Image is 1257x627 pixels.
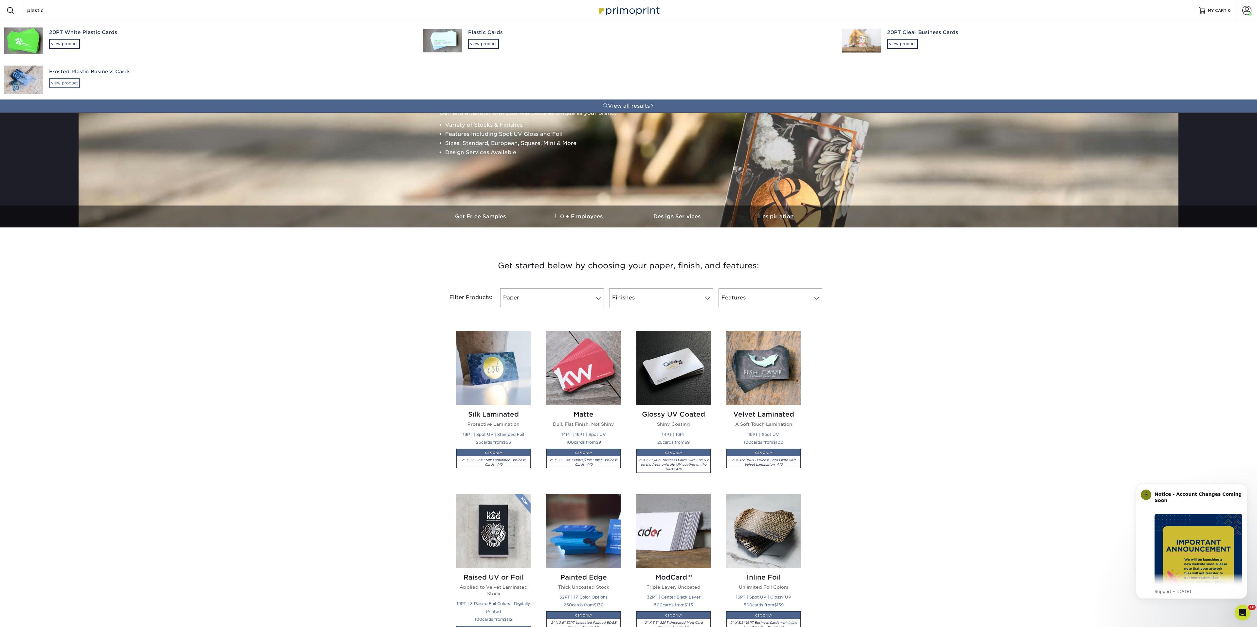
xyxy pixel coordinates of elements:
[445,139,823,148] li: Sizes: Standard, European, Square, Mini & More
[755,451,772,455] small: CSR ONLY
[657,440,690,445] small: cards from
[726,421,801,427] p: A Soft Touch Lamination
[49,29,411,36] div: 20PT White Plastic Cards
[445,120,823,130] li: Variety of Stocks & Finishes
[748,432,779,437] small: 19PT | Spot UV
[468,29,830,36] div: Plastic Cards
[419,21,838,60] a: Plastic Cardsview product
[887,39,918,49] div: view product
[726,331,801,486] a: Velvet Laminated Business Cards Velvet Laminated A Soft Touch Lamination 19PT | Spot UV 100cards ...
[727,213,825,220] h3: Inspiration
[726,410,801,418] h2: Velvet Laminated
[476,440,511,445] small: cards from
[456,573,531,581] h2: Raised UV or Foil
[423,29,462,52] img: Plastic Cards
[1208,8,1227,13] span: MY CART
[475,617,513,622] small: cards from
[654,602,693,607] small: cards from
[636,494,711,568] img: ModCard™ Business Cards
[842,29,881,53] img: 20PT Clear Business Cards
[432,213,530,220] h3: Get Free Samples
[654,602,663,607] span: 500
[546,584,621,590] p: Thick Uncoated Stock
[636,331,711,486] a: Glossy UV Coated Business Cards Glossy UV Coated Shiny Coating 14PT | 16PT 25cards from$9CSR ONLY...
[500,288,604,307] a: Paper
[1228,8,1231,13] span: 0
[744,602,784,607] small: cards from
[1235,605,1250,620] iframe: Intercom live chat
[687,440,690,445] span: 9
[485,451,502,455] small: CSR ONLY
[575,614,592,617] small: CSR ONLY
[744,602,752,607] span: 500
[773,440,776,445] span: $
[744,440,783,445] small: cards from
[456,421,531,427] p: Protective Lamination
[726,573,801,581] h2: Inline Foil
[546,331,621,486] a: Matte Business Cards Matte Dull, Flat Finish, Not Shiny 14PT | 16PT | Spot UV 100cards from$9CSR ...
[887,29,1249,36] div: 20PT Clear Business Cards
[456,331,531,486] a: Silk Laminated Business Cards Silk Laminated Protective Lamination 19PT | Spot UV | Stamped Foil ...
[657,440,663,445] span: 25
[684,602,687,607] span: $
[456,331,531,405] img: Silk Laminated Business Cards
[559,595,608,600] small: 32PT | 17 Color Options
[719,288,822,307] a: Features
[49,68,411,76] div: Frosted Plastic Business Cards
[476,440,481,445] span: 25
[628,213,727,220] h3: Design Services
[687,602,693,607] span: 113
[561,432,606,437] small: 14PT | 16PT | Spot UV
[546,494,621,568] img: Painted Edge Business Cards
[463,432,524,437] small: 19PT | Spot UV | Stamped Foil
[440,109,823,118] p: Demand attention with business cards as unique as your brand.
[726,494,801,568] img: Inline Foil Business Cards
[564,602,572,607] span: 250
[731,458,796,466] i: 2" x 3.5" 16PT Business Cards with Soft Velvet Lamination: 4/0
[546,331,621,405] img: Matte Business Cards
[445,130,823,139] li: Features Including Spot UV Gloss and Foil
[49,39,80,49] div: view product
[564,602,604,607] small: cards from
[736,595,791,600] small: 16PT | Spot UV | Glossy UV
[566,440,601,445] small: cards from
[4,27,43,54] img: 20PT White Plastic Cards
[550,458,617,466] i: 2" X 3.5" 14PT Matte/Dull Finish Business Cards: 4/0
[727,206,825,227] a: Inspiration
[530,213,628,220] h3: 10+ Employees
[432,206,530,227] a: Get Free Samples
[665,451,682,455] small: CSR ONLY
[636,410,711,418] h2: Glossy UV Coated
[566,440,574,445] span: 100
[596,440,598,445] span: $
[596,3,661,17] img: Primoprint
[27,7,90,14] input: SEARCH PRODUCTS.....
[636,584,711,590] p: Triple Layer, Uncoated
[503,440,506,445] span: $
[2,607,56,625] iframe: Google Customer Reviews
[456,584,531,597] p: Applied to Velvet Laminated Stock
[636,331,711,405] img: Glossy UV Coated Business Cards
[838,21,1257,60] a: 20PT Clear Business Cardsview product
[636,573,711,581] h2: ModCard™
[744,440,751,445] span: 100
[774,602,777,607] span: $
[1248,605,1256,610] span: 10
[514,494,531,513] img: New Product
[594,602,596,607] span: $
[432,288,498,307] div: Filter Products:
[575,451,592,455] small: CSR ONLY
[684,440,687,445] span: $
[662,432,685,437] small: 14PT | 16PT
[665,614,682,617] small: CSR ONLY
[776,440,783,445] span: 100
[504,617,507,622] span: $
[507,617,513,622] span: 112
[598,440,601,445] span: 9
[49,78,80,88] div: view product
[647,595,701,600] small: 32PT | Center Black Layer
